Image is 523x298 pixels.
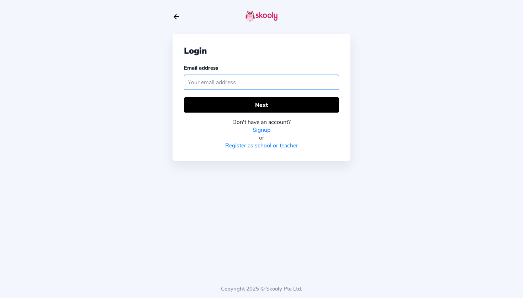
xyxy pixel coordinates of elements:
[173,13,180,21] button: arrow back outline
[184,134,339,142] div: or
[184,97,339,113] button: Next
[184,64,218,71] label: Email address
[184,118,339,126] div: Don't have an account?
[184,45,339,56] div: Login
[245,10,278,22] img: skooly-logo.png
[253,126,270,134] a: Signup
[225,142,298,150] a: Register as school or teacher
[184,75,339,90] input: Your email address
